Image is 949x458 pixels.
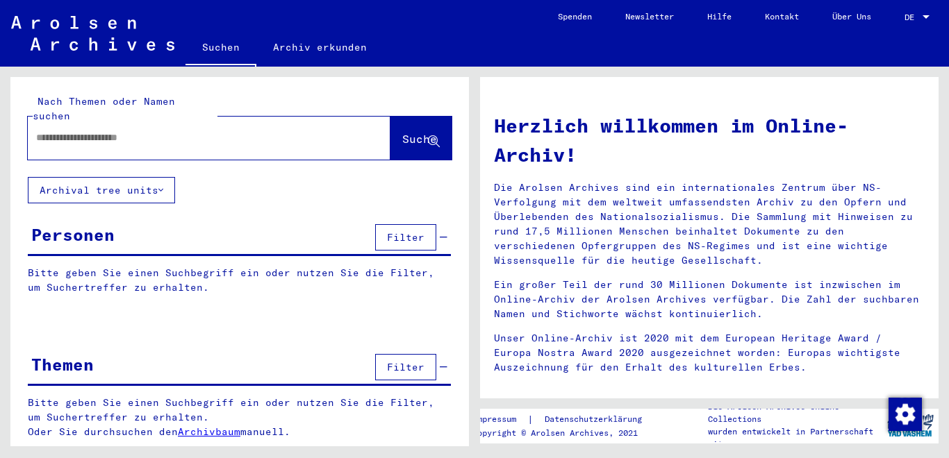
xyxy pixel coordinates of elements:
[472,412,527,427] a: Impressum
[178,425,240,438] a: Archivbaum
[494,111,925,169] h1: Herzlich willkommen im Online-Archiv!
[708,425,882,450] p: wurden entwickelt in Partnerschaft mit
[472,412,659,427] div: |
[472,427,659,439] p: Copyright © Arolsen Archives, 2021
[28,177,175,203] button: Archival tree units
[387,231,424,244] span: Filter
[494,180,925,268] p: Die Arolsen Archives sind ein internationales Zentrum über NS-Verfolgung mit dem weltweit umfasse...
[708,400,882,425] p: Die Arolsen Archives Online-Collections
[33,95,175,122] mat-label: Nach Themen oder Namen suchen
[387,361,424,373] span: Filter
[375,354,436,380] button: Filter
[185,31,256,67] a: Suchen
[31,352,94,377] div: Themen
[31,222,115,247] div: Personen
[889,398,922,431] img: Zustimmung ändern
[905,12,920,22] span: DE
[534,412,659,427] a: Datenschutzerklärung
[494,331,925,375] p: Unser Online-Archiv ist 2020 mit dem European Heritage Award / Europa Nostra Award 2020 ausgezeic...
[28,266,451,295] p: Bitte geben Sie einen Suchbegriff ein oder nutzen Sie die Filter, um Suchertreffer zu erhalten.
[11,16,174,51] img: Arolsen_neg.svg
[494,278,925,321] p: Ein großer Teil der rund 30 Millionen Dokumente ist inzwischen im Online-Archiv der Arolsen Archi...
[256,31,383,64] a: Archiv erkunden
[884,408,936,443] img: yv_logo.png
[28,396,452,439] p: Bitte geben Sie einen Suchbegriff ein oder nutzen Sie die Filter, um Suchertreffer zu erhalten. O...
[402,132,437,146] span: Suche
[375,224,436,251] button: Filter
[390,117,452,160] button: Suche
